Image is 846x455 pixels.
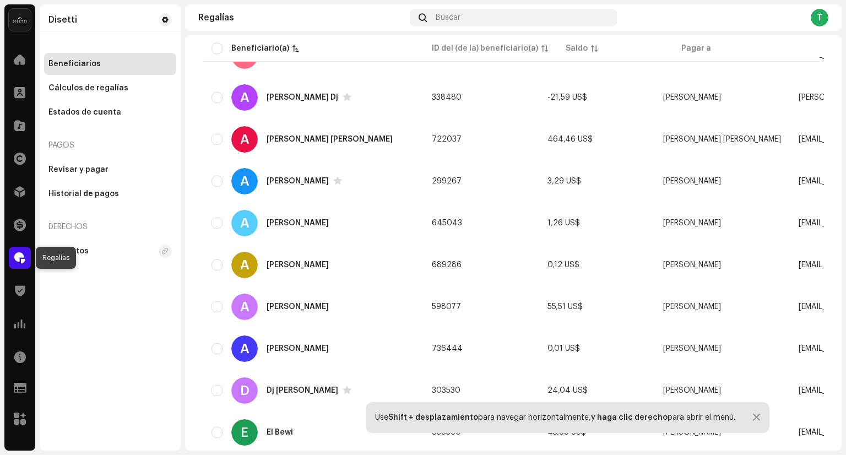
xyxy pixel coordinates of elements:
[44,240,176,262] re-m-nav-item: Contratos
[231,210,258,236] div: A
[44,101,176,123] re-m-nav-item: Estados de cuenta
[267,136,393,143] div: Alexander De Salas Gutierrez
[267,387,338,394] div: Dj Alex Hard
[432,94,462,101] span: 338480
[432,261,462,269] span: 689286
[591,414,668,421] strong: y haga clic derecho
[44,53,176,75] re-m-nav-item: Beneficiarios
[231,377,258,404] div: D
[44,183,176,205] re-m-nav-item: Historial de pagos
[432,345,463,353] span: 736444
[48,165,109,174] div: Revisar y pagar
[547,219,580,227] span: 1,26 US$
[432,43,538,54] div: ID del (de la) beneficiario(a)
[231,126,258,153] div: A
[231,168,258,194] div: A
[375,413,735,422] div: Use para navegar horizontalmente, para abrir el menú.
[811,9,828,26] div: T
[231,294,258,320] div: A
[663,219,721,227] span: Alexander Murillo
[547,94,587,101] span: -21,59 US$
[663,261,721,269] span: Alexander Rojas Pineda
[663,303,721,311] span: Alexander Valdes
[267,219,329,227] div: Alexander Murillo
[663,387,721,394] span: Alexander Cuspian
[198,13,405,22] div: Regalías
[48,189,119,198] div: Historial de pagos
[547,303,583,311] span: 55,51 US$
[432,219,462,227] span: 645043
[44,77,176,99] re-m-nav-item: Cálculos de regalías
[48,59,101,68] div: Beneficiarios
[48,247,89,256] div: Contratos
[267,177,329,185] div: Alexander Medina
[566,43,588,54] div: Saldo
[48,15,77,24] div: Disetti
[663,345,721,353] span: Alexander Zabbi
[547,177,581,185] span: 3,29 US$
[547,387,588,394] span: 24,04 US$
[267,261,329,269] div: Alexander Rojas Pineda
[267,345,329,353] div: Alexander Zabbi
[267,94,338,101] div: Alex Suarez Dj
[9,9,31,31] img: 02a7c2d3-3c89-4098-b12f-2ff2945c95ee
[231,252,258,278] div: A
[436,13,460,22] span: Buscar
[48,108,121,117] div: Estados de cuenta
[388,414,478,421] strong: Shift + desplazamiento
[432,177,462,185] span: 299267
[663,94,721,101] span: Alexander Suarez
[432,136,462,143] span: 722037
[231,335,258,362] div: A
[44,132,176,159] re-a-nav-header: Pagos
[44,159,176,181] re-m-nav-item: Revisar y pagar
[231,43,289,54] div: Beneficiario(a)
[663,177,721,185] span: Alexander Medina
[48,84,128,93] div: Cálculos de regalías
[547,345,580,353] span: 0,01 US$
[547,261,579,269] span: 0,12 US$
[267,303,329,311] div: Alexander Valdes
[44,214,176,240] re-a-nav-header: Derechos
[663,136,781,143] span: Alexander De Salas Gutierrez
[231,419,258,446] div: E
[231,84,258,111] div: A
[547,136,593,143] span: 464,46 US$
[432,303,461,311] span: 598077
[432,387,460,394] span: 303530
[267,429,293,436] div: El Bewi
